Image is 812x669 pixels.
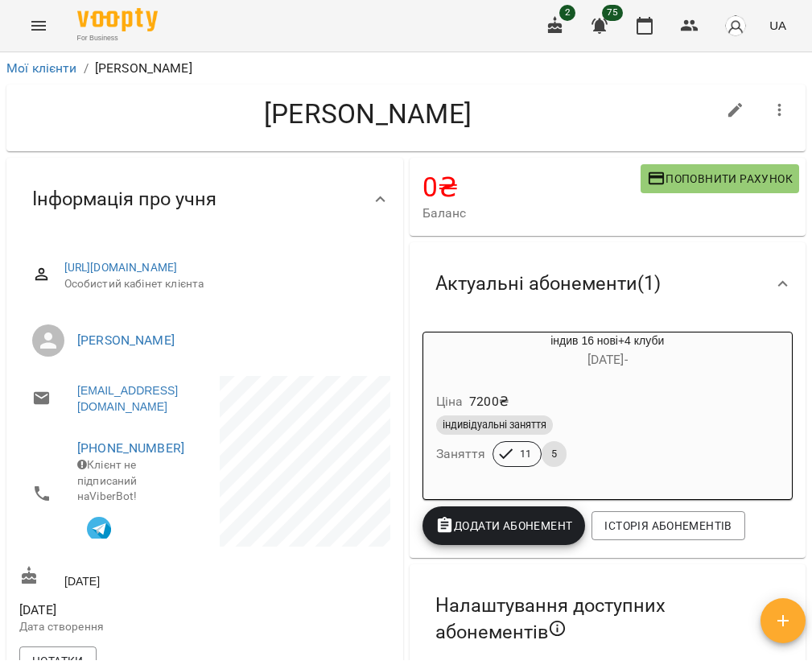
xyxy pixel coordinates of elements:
h4: [PERSON_NAME] [19,97,716,130]
p: 7200 ₴ [469,392,509,411]
span: [DATE] - [587,352,628,367]
img: avatar_s.png [724,14,747,37]
li: / [84,59,89,78]
span: 2 [559,5,575,21]
span: Налаштування доступних абонементів [435,593,752,644]
h4: 0 ₴ [422,171,641,204]
svg: Якщо не обрано жодного, клієнт зможе побачити всі публічні абонементи [548,619,567,638]
div: Інформація про учня [6,158,403,241]
img: Telegram [87,517,111,541]
a: [PERSON_NAME] [77,332,175,348]
span: Інформація про учня [32,187,216,212]
button: Поповнити рахунок [641,164,799,193]
span: 75 [602,5,623,21]
span: UA [769,17,786,34]
span: Баланс [422,204,641,223]
div: Актуальні абонементи(1) [410,242,806,325]
span: Особистий кабінет клієнта [64,276,377,292]
button: Додати Абонемент [422,506,586,545]
p: Дата створення [19,619,201,635]
a: [EMAIL_ADDRESS][DOMAIN_NAME] [77,382,188,415]
button: Menu [19,6,58,45]
a: Мої клієнти [6,60,77,76]
div: [DATE] [16,563,204,593]
p: [PERSON_NAME] [95,59,192,78]
span: Актуальні абонементи ( 1 ) [435,271,661,296]
a: [PHONE_NUMBER] [77,440,184,456]
span: For Business [77,33,158,43]
button: Клієнт підписаний на VooptyBot [77,505,121,548]
img: Voopty Logo [77,8,158,31]
a: [URL][DOMAIN_NAME] [64,261,178,274]
span: Поповнити рахунок [647,169,793,188]
span: індивідуальні заняття [436,418,553,432]
span: Клієнт не підписаний на ViberBot! [77,458,138,502]
nav: breadcrumb [6,59,806,78]
button: UA [763,10,793,40]
button: індив 16 нові+4 клуби[DATE]- Ціна7200₴індивідуальні заняттяЗаняття115 [423,332,793,486]
h6: Заняття [436,443,486,465]
div: індив 16 нові+4 клуби [423,332,793,371]
h6: Ціна [436,390,464,413]
span: Додати Абонемент [435,516,573,535]
span: Історія абонементів [604,516,732,535]
span: 11 [510,447,541,461]
span: 5 [542,447,567,461]
button: Історія абонементів [591,511,744,540]
span: [DATE] [19,601,201,620]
